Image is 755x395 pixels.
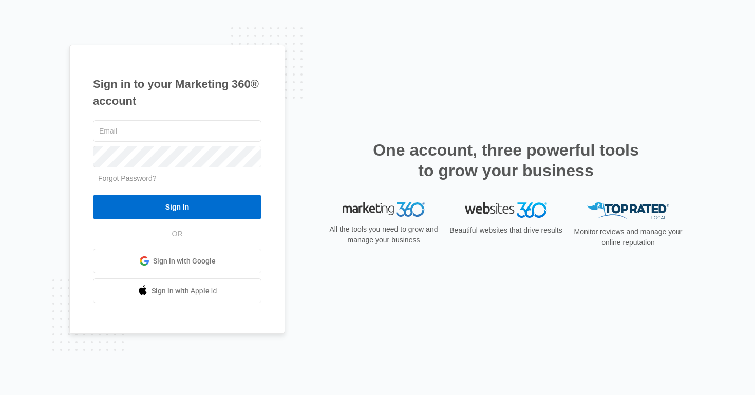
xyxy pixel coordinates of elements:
[448,225,563,236] p: Beautiful websites that drive results
[165,229,190,239] span: OR
[93,195,261,219] input: Sign In
[465,202,547,217] img: Websites 360
[370,140,642,181] h2: One account, three powerful tools to grow your business
[93,76,261,109] h1: Sign in to your Marketing 360® account
[326,224,441,246] p: All the tools you need to grow and manage your business
[93,120,261,142] input: Email
[93,249,261,273] a: Sign in with Google
[98,174,157,182] a: Forgot Password?
[343,202,425,217] img: Marketing 360
[93,278,261,303] a: Sign in with Apple Id
[587,202,669,219] img: Top Rated Local
[152,286,217,296] span: Sign in with Apple Id
[153,256,216,267] span: Sign in with Google
[571,227,686,248] p: Monitor reviews and manage your online reputation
